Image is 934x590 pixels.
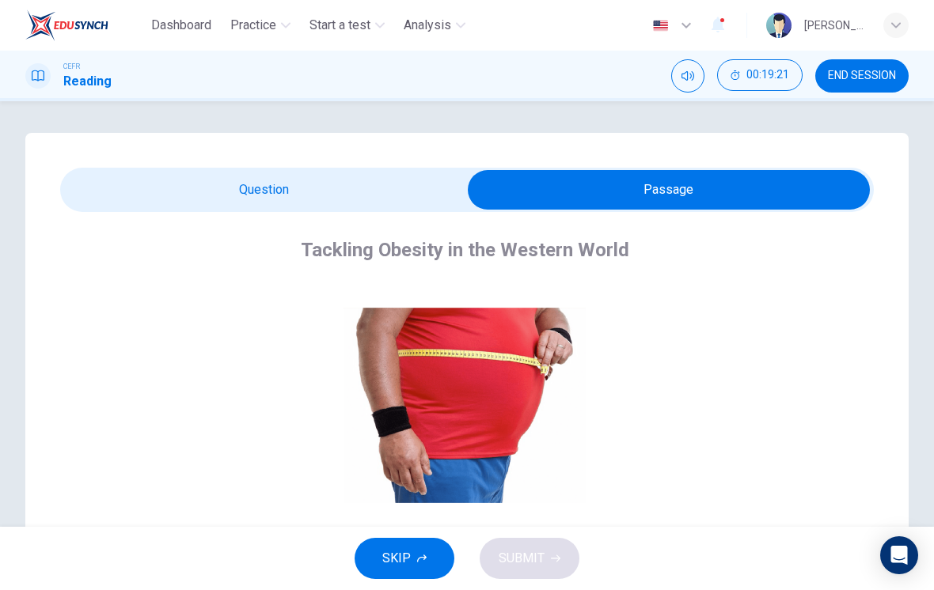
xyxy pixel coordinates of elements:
h4: Tackling Obesity in the Western World [301,237,629,263]
span: Analysis [404,16,451,35]
button: SKIP [355,538,454,579]
span: 00:19:21 [746,69,789,81]
img: en [651,20,670,32]
button: Analysis [397,11,472,40]
div: Mute [671,59,704,93]
img: EduSynch logo [25,9,108,41]
span: Practice [230,16,276,35]
div: Hide [717,59,803,93]
h1: Reading [63,72,112,91]
button: Dashboard [145,11,218,40]
span: SKIP [382,547,411,569]
span: CEFR [63,61,80,72]
button: 00:19:21 [717,59,803,91]
button: END SESSION [815,59,909,93]
div: Open Intercom Messenger [880,536,918,574]
span: Dashboard [151,16,211,35]
span: END SESSION [828,70,896,82]
a: EduSynch logo [25,9,145,41]
span: Start a test [309,16,370,35]
button: Start a test [303,11,391,40]
div: [PERSON_NAME] [PERSON_NAME] [PERSON_NAME] [804,16,864,35]
button: Practice [224,11,297,40]
img: Profile picture [766,13,792,38]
